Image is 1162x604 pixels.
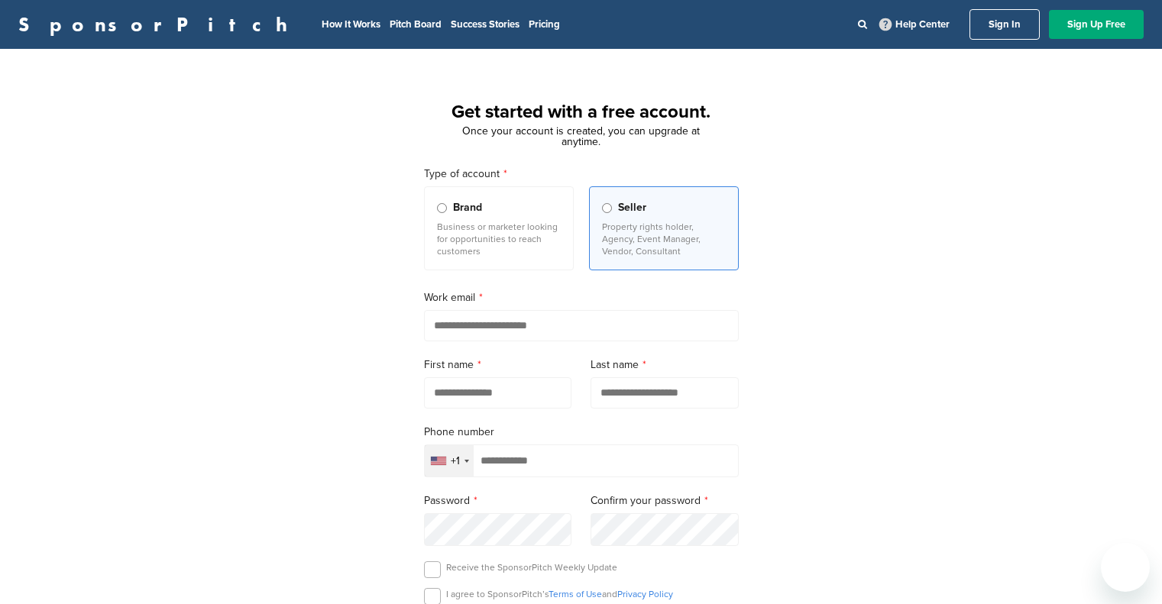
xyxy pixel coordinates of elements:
a: Terms of Use [549,589,602,599]
label: Work email [424,289,739,306]
a: Pitch Board [390,18,442,31]
label: Type of account [424,166,739,182]
p: Receive the SponsorPitch Weekly Update [446,561,617,573]
a: SponsorPitch [18,15,297,34]
div: +1 [451,456,460,467]
label: First name [424,357,572,373]
input: Seller Property rights holder, Agency, Event Manager, Vendor, Consultant [602,203,612,213]
p: Business or marketer looking for opportunities to reach customers [437,221,561,257]
a: Sign In [969,9,1040,40]
input: Brand Business or marketer looking for opportunities to reach customers [437,203,447,213]
iframe: Button to launch messaging window [1101,543,1150,592]
p: Property rights holder, Agency, Event Manager, Vendor, Consultant [602,221,726,257]
label: Confirm your password [591,493,739,509]
a: Pricing [529,18,560,31]
span: Once your account is created, you can upgrade at anytime. [462,124,700,148]
a: How It Works [322,18,380,31]
span: Seller [618,199,646,216]
a: Sign Up Free [1049,10,1144,39]
span: Brand [453,199,482,216]
p: I agree to SponsorPitch’s and [446,588,673,600]
label: Password [424,493,572,509]
a: Help Center [876,15,953,34]
label: Last name [591,357,739,373]
label: Phone number [424,424,739,441]
a: Success Stories [451,18,520,31]
h1: Get started with a free account. [406,99,757,126]
a: Privacy Policy [617,589,673,599]
div: Selected country [425,445,474,476]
